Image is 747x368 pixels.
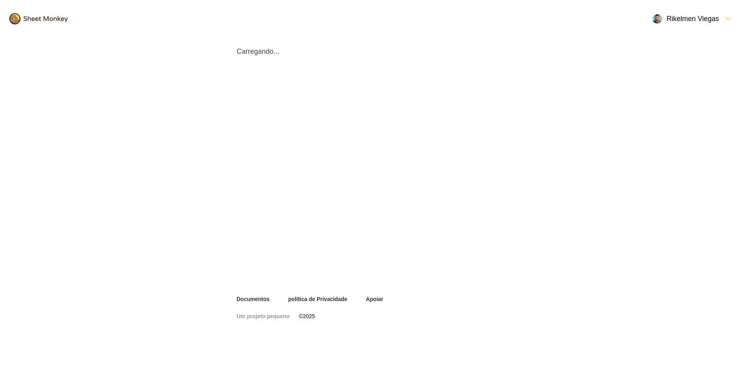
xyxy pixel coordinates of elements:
[237,312,289,320] a: Um projeto pequeno
[237,313,289,319] font: Um projeto pequeno
[666,15,719,23] font: Rikelmen Viegas
[288,295,347,303] a: política de Privacidade
[237,296,270,302] font: Documentos
[237,48,279,55] font: Carregando...
[9,13,68,25] img: logo@2x.png
[288,296,347,302] font: política de Privacidade
[299,313,303,319] font: ©
[366,296,383,302] font: Apoiar
[237,295,270,303] a: Documentos
[724,14,733,23] svg: FormDown
[303,313,315,319] font: 2025
[648,9,738,28] button: Abrir Menu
